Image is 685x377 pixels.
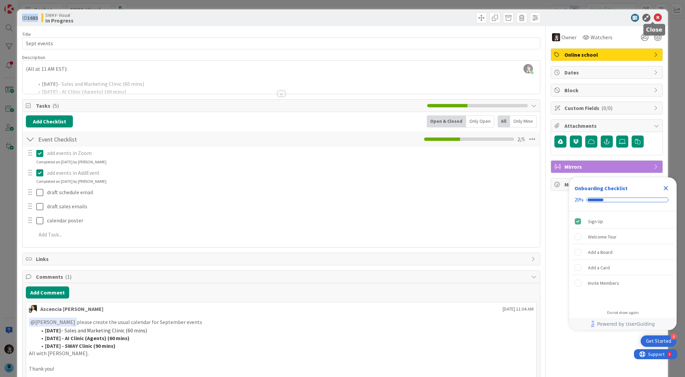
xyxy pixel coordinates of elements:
[572,245,674,260] div: Add a Board is incomplete.
[572,214,674,229] div: Sign Up is complete.
[564,122,650,130] span: Attachments
[47,169,535,177] p: add events in AddEvent
[47,203,535,210] p: draft sales emails
[498,115,510,127] div: All
[588,248,612,256] div: Add a Board
[45,335,130,341] strong: [DATE] - AI Clinic (Agents) (60 mins)
[564,104,650,112] span: Custom Fields
[29,305,37,313] img: AK
[564,68,650,76] span: Dates
[575,197,671,203] div: Checklist progress: 20%
[564,86,650,94] span: Block
[37,327,534,334] li: – Sales and Marketing Clinic (60 mins)
[572,229,674,244] div: Welcome Tour is incomplete.
[26,65,537,73] p: (All at 11 AM EST):
[29,349,534,357] p: All with [PERSON_NAME].
[564,163,650,171] span: Mirrors
[45,18,74,23] b: In Progress
[646,338,671,344] div: Get Started
[575,197,584,203] div: 20%
[36,133,187,145] input: Add Checklist...
[27,14,38,21] b: 1683
[517,135,525,143] span: 2 / 5
[564,180,650,188] span: Metrics
[22,14,38,22] span: ID
[564,51,650,59] span: Online school
[503,306,534,313] span: [DATE] 11:04 AM
[47,149,535,157] p: add events in Zoom
[14,1,31,9] span: Support
[569,211,677,306] div: Checklist items
[29,318,534,327] p: please create the usual calendar for September events
[36,178,106,184] div: Completed on [DATE] by [PERSON_NAME]
[601,105,612,111] span: ( 0/0 )
[22,31,31,37] label: Title
[36,273,528,281] span: Comments
[45,327,61,334] strong: [DATE]
[572,276,674,290] div: Invite Members is incomplete.
[569,318,677,330] div: Footer
[561,33,577,41] span: Owner
[47,217,535,224] p: calendar poster
[646,26,663,33] h5: Close
[575,184,628,192] div: Onboarding Checklist
[569,177,677,330] div: Checklist Container
[45,12,74,18] span: SWAY- Visual
[36,159,106,165] div: Completed on [DATE] by [PERSON_NAME]
[35,3,37,8] div: 9
[552,33,560,41] img: BN
[588,233,616,241] div: Welcome Tour
[671,334,677,340] div: 4
[591,33,612,41] span: Watchers
[47,188,535,196] p: draft schedule email
[510,115,537,127] div: Only Mine
[31,319,35,325] span: @
[607,310,639,315] div: Do not show again
[588,217,603,225] div: Sign Up
[427,115,466,127] div: Open & Closed
[26,115,73,127] button: Add Checklist
[22,54,45,60] span: Description
[22,37,540,49] input: type card name here...
[572,260,674,275] div: Add a Card is incomplete.
[36,102,424,110] span: Tasks
[573,318,673,330] a: Powered by UserGuiding
[31,319,75,325] span: [PERSON_NAME]
[588,279,619,287] div: Invite Members
[52,102,59,109] span: ( 5 )
[660,183,671,194] div: Close Checklist
[29,365,534,373] p: Thank you!
[65,273,72,280] span: ( 1 )
[641,335,677,347] div: Open Get Started checklist, remaining modules: 4
[466,115,494,127] div: Only Open
[523,64,533,73] img: QRwd2KG8ZTerrKf4LKAwTY3nZjNDkNxe.png
[36,255,528,263] span: Links
[588,264,610,272] div: Add a Card
[40,305,103,313] div: Ascencia [PERSON_NAME]
[597,320,655,328] span: Powered by UserGuiding
[26,286,69,299] button: Add Comment
[45,342,116,349] strong: [DATE] - SWAY Clinic (90 mins)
